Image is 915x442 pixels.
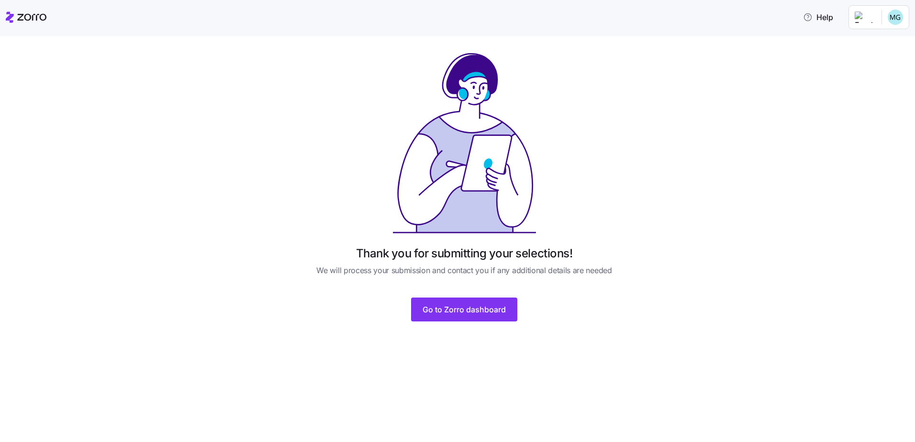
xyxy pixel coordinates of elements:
span: We will process your submission and contact you if any additional details are needed [316,265,612,276]
button: Go to Zorro dashboard [411,298,517,321]
img: Employer logo [855,11,874,23]
h1: Thank you for submitting your selections! [356,246,572,261]
button: Help [795,8,841,27]
span: Go to Zorro dashboard [423,304,506,315]
span: Help [803,11,833,23]
img: 20e76f2b4822eea614bb37d8390ae2aa [888,10,903,25]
